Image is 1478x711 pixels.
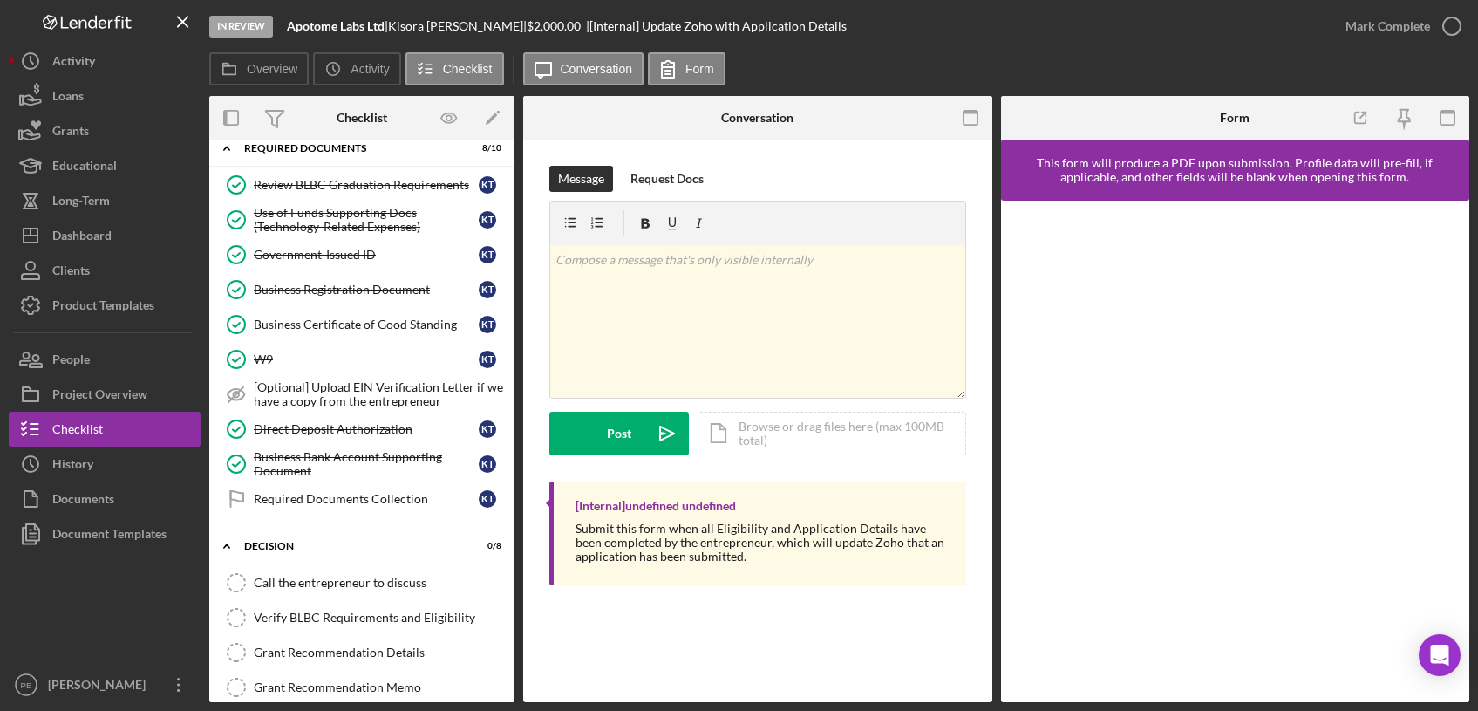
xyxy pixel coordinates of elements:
[254,178,479,192] div: Review BLBC Graduation Requirements
[1018,218,1454,685] iframe: Lenderfit form
[479,246,496,263] div: K T
[254,206,479,234] div: Use of Funds Supporting Docs (Technology-Related Expenses)
[254,576,505,590] div: Call the entrepreneur to discuss
[218,635,506,670] a: Grant Recommendation Details
[1328,9,1469,44] button: Mark Complete
[388,19,527,33] div: Kisora [PERSON_NAME] |
[218,447,506,482] a: Business Bank Account Supporting DocumentKT
[254,611,505,625] div: Verify BLBC Requirements and Eligibility
[576,522,949,564] div: Submit this form when all Eligibility and Application Details have been completed by the entrepre...
[586,19,847,33] div: | [Internal] Update Zoho with Application Details
[287,19,388,33] div: |
[479,490,496,508] div: K T
[218,482,506,516] a: Required Documents CollectionKT
[254,680,505,694] div: Grant Recommendation Memo
[9,667,201,702] button: PE[PERSON_NAME]
[622,166,712,192] button: Request Docs
[244,143,458,154] div: Required Documents
[254,318,479,332] div: Business Certificate of Good Standing
[685,62,714,76] label: Form
[351,62,389,76] label: Activity
[218,307,506,342] a: Business Certificate of Good StandingKT
[479,176,496,194] div: K T
[9,482,201,516] button: Documents
[209,52,309,85] button: Overview
[337,111,387,125] div: Checklist
[1220,111,1250,125] div: Form
[287,18,385,33] b: Apotome Labs Ltd
[218,377,506,412] a: [Optional] Upload EIN Verification Letter if we have a copy from the entrepreneur
[405,52,504,85] button: Checklist
[218,272,506,307] a: Business Registration DocumentKT
[52,482,114,521] div: Documents
[479,211,496,229] div: K T
[313,52,400,85] button: Activity
[209,16,273,38] div: In Review
[1419,634,1461,676] div: Open Intercom Messenger
[218,167,506,202] a: Review BLBC Graduation RequirementsKT
[254,492,479,506] div: Required Documents Collection
[558,166,604,192] div: Message
[218,670,506,705] a: Grant Recommendation Memo
[479,455,496,473] div: K T
[523,52,644,85] button: Conversation
[254,646,505,660] div: Grant Recommendation Details
[254,380,505,408] div: [Optional] Upload EIN Verification Letter if we have a copy from the entrepreneur
[561,62,633,76] label: Conversation
[218,565,506,600] a: Call the entrepreneur to discuss
[721,111,793,125] div: Conversation
[244,541,458,551] div: Decision
[9,516,201,551] button: Document Templates
[254,450,479,478] div: Business Bank Account Supporting Document
[549,166,613,192] button: Message
[479,420,496,438] div: K T
[247,62,297,76] label: Overview
[1345,9,1430,44] div: Mark Complete
[254,283,479,297] div: Business Registration Document
[21,680,32,690] text: PE
[218,600,506,635] a: Verify BLBC Requirements and Eligibility
[44,667,157,707] div: [PERSON_NAME]
[470,541,501,551] div: 0 / 8
[218,202,506,237] a: Use of Funds Supporting Docs (Technology-Related Expenses)KT
[576,499,736,513] div: [Internal] undefined undefined
[527,19,586,33] div: $2,000.00
[218,237,506,272] a: Government-Issued IDKT
[52,447,93,486] div: History
[9,447,201,482] button: History
[52,516,167,556] div: Document Templates
[218,412,506,447] a: Direct Deposit AuthorizationKT
[479,351,496,368] div: K T
[479,316,496,333] div: K T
